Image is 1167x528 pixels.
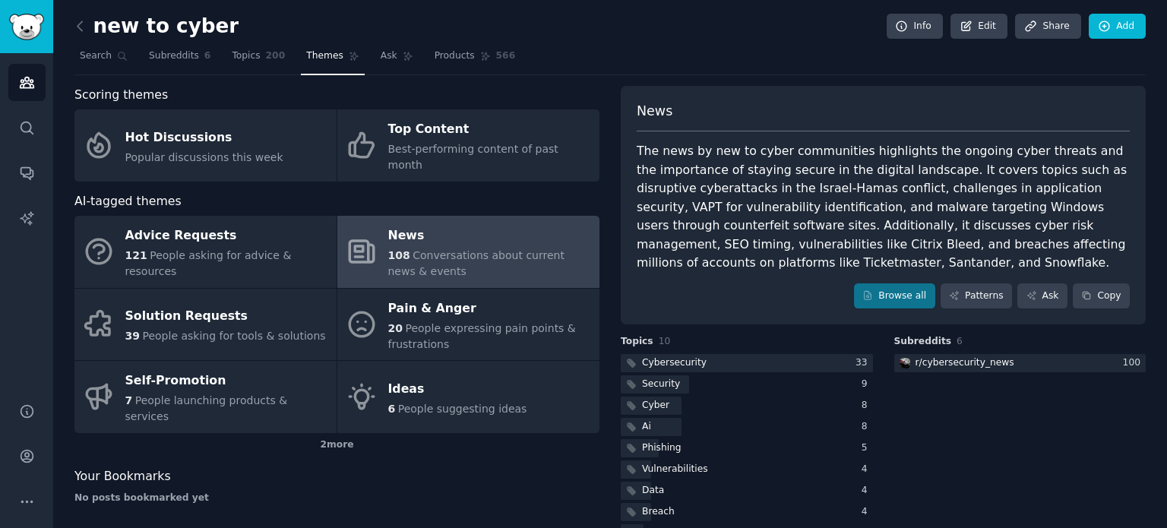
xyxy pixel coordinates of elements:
[1073,283,1130,309] button: Copy
[388,403,396,415] span: 6
[388,224,592,248] div: News
[642,484,664,498] div: Data
[862,463,873,476] div: 4
[74,289,337,361] a: Solution Requests39People asking for tools & solutions
[621,503,873,522] a: Breach4
[621,418,873,437] a: Ai8
[388,322,576,350] span: People expressing pain points & frustrations
[125,369,329,394] div: Self-Promotion
[74,192,182,211] span: AI-tagged themes
[862,441,873,455] div: 5
[1123,356,1146,370] div: 100
[1017,283,1067,309] a: Ask
[74,492,599,505] div: No posts bookmarked yet
[142,330,325,342] span: People asking for tools & solutions
[125,305,326,329] div: Solution Requests
[950,14,1007,40] a: Edit
[125,224,329,248] div: Advice Requests
[496,49,516,63] span: 566
[125,394,288,422] span: People launching products & services
[1089,14,1146,40] a: Add
[80,49,112,63] span: Search
[125,394,133,406] span: 7
[144,44,216,75] a: Subreddits6
[398,403,527,415] span: People suggesting ideas
[854,283,935,309] a: Browse all
[74,86,168,105] span: Scoring themes
[375,44,419,75] a: Ask
[621,482,873,501] a: Data4
[9,14,44,40] img: GummySearch logo
[125,151,283,163] span: Popular discussions this week
[74,433,599,457] div: 2 more
[862,378,873,391] div: 9
[855,356,873,370] div: 33
[125,330,140,342] span: 39
[149,49,199,63] span: Subreddits
[642,463,708,476] div: Vulnerabilities
[266,49,286,63] span: 200
[637,142,1130,273] div: The news by new to cyber communities highlights the ongoing cyber threats and the importance of s...
[388,377,527,401] div: Ideas
[232,49,260,63] span: Topics
[306,49,343,63] span: Themes
[388,249,565,277] span: Conversations about current news & events
[429,44,520,75] a: Products566
[388,249,410,261] span: 108
[900,358,910,368] img: cybersecurity_news
[642,441,682,455] div: Phishing
[894,335,952,349] span: Subreddits
[642,505,675,519] div: Breach
[862,420,873,434] div: 8
[941,283,1012,309] a: Patterns
[226,44,290,75] a: Topics200
[916,356,1014,370] div: r/ cybersecurity_news
[642,378,680,391] div: Security
[125,249,292,277] span: People asking for advice & resources
[74,109,337,182] a: Hot DiscussionsPopular discussions this week
[337,289,599,361] a: Pain & Anger20People expressing pain points & frustrations
[862,484,873,498] div: 4
[74,467,171,486] span: Your Bookmarks
[125,125,283,150] div: Hot Discussions
[887,14,943,40] a: Info
[621,375,873,394] a: Security9
[337,361,599,433] a: Ideas6People suggesting ideas
[621,439,873,458] a: Phishing5
[74,14,239,39] h2: new to cyber
[642,399,669,413] div: Cyber
[388,296,592,321] div: Pain & Anger
[337,216,599,288] a: News108Conversations about current news & events
[621,354,873,373] a: Cybersecurity33
[204,49,211,63] span: 6
[435,49,475,63] span: Products
[642,420,651,434] div: Ai
[637,102,672,121] span: News
[659,336,671,346] span: 10
[337,109,599,182] a: Top ContentBest-performing content of past month
[1015,14,1080,40] a: Share
[74,361,337,433] a: Self-Promotion7People launching products & services
[621,397,873,416] a: Cyber8
[301,44,365,75] a: Themes
[74,216,337,288] a: Advice Requests121People asking for advice & resources
[621,335,653,349] span: Topics
[388,322,403,334] span: 20
[642,356,707,370] div: Cybersecurity
[388,143,558,171] span: Best-performing content of past month
[894,354,1146,373] a: cybersecurity_newsr/cybersecurity_news100
[74,44,133,75] a: Search
[388,118,592,142] div: Top Content
[957,336,963,346] span: 6
[862,505,873,519] div: 4
[381,49,397,63] span: Ask
[862,399,873,413] div: 8
[621,460,873,479] a: Vulnerabilities4
[125,249,147,261] span: 121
